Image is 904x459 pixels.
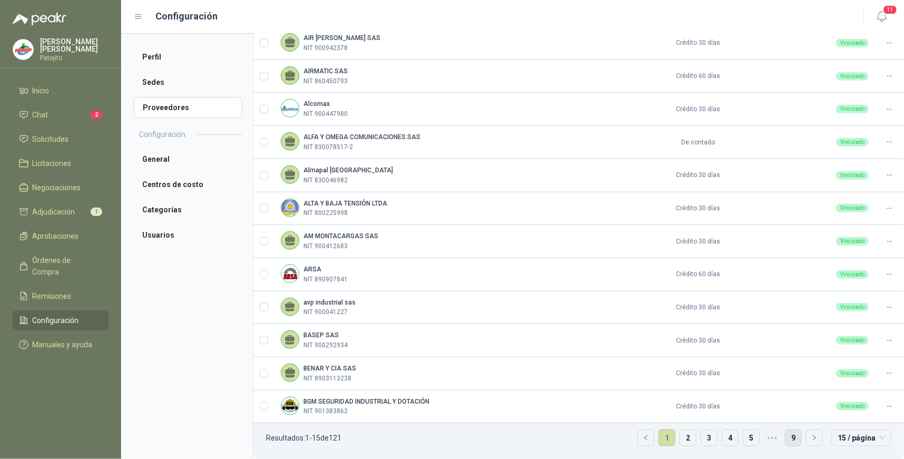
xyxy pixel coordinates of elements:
td: Crédito 30 días [617,27,779,60]
p: NIT 901383862 [303,406,348,416]
a: 2 [680,430,696,446]
img: Company Logo [281,100,299,117]
button: 11 [872,7,891,26]
p: [PERSON_NAME] [PERSON_NAME] [40,38,109,53]
div: Vinculado [836,105,869,113]
p: NIT 8903113238 [303,374,351,384]
p: NIT 830078517-2 [303,142,353,152]
li: 4 [722,429,739,446]
p: Resultados: 1 - 15 de 121 [266,434,341,442]
div: Vinculado [836,72,869,81]
a: 1 [659,430,675,446]
td: De contado [617,126,779,159]
span: Inicio [33,85,50,96]
a: Centros de costo [134,174,242,195]
p: NIT 830046982 [303,175,348,185]
td: Crédito 30 días [617,192,779,226]
b: ALTA Y BAJA TENSIÓN LTDA [303,200,387,207]
span: Solicitudes [33,133,69,145]
span: left [643,435,649,441]
a: 5 [743,430,759,446]
div: Vinculado [836,369,869,378]
p: NIT 860450793 [303,76,348,86]
img: Company Logo [281,265,299,282]
b: BASEP SAS [303,331,339,339]
h1: Configuración [156,9,218,24]
a: Usuarios [134,224,242,246]
b: BGM SEGURIDAD INDUSTRIAL Y DOTACIÓN [303,398,429,405]
p: NIT 800225998 [303,208,348,218]
li: Página anterior [637,429,654,446]
a: 3 [701,430,717,446]
img: Company Logo [281,199,299,217]
li: 2 [680,429,696,446]
span: Adjudicación [33,206,75,218]
td: Crédito 30 días [617,225,779,258]
h2: Configuración [139,129,185,140]
li: 9 [785,429,802,446]
div: Vinculado [836,138,869,147]
div: Vinculado [836,336,869,345]
div: Vinculado [836,270,869,279]
div: Vinculado [836,171,869,180]
td: Crédito 60 días [617,60,779,93]
a: Configuración [13,310,109,330]
div: tamaño de página [831,429,891,446]
button: left [638,430,654,446]
b: Almapal [GEOGRAPHIC_DATA] [303,167,393,174]
span: Aprobaciones [33,230,79,242]
a: 9 [785,430,801,446]
li: Proveedores [134,97,242,118]
span: 15 / página [838,430,885,446]
div: Vinculado [836,303,869,311]
span: ••• [764,429,781,446]
div: Vinculado [836,402,869,411]
span: right [811,435,818,441]
li: Página siguiente [806,429,823,446]
a: Negociaciones [13,178,109,198]
a: Remisiones [13,286,109,306]
a: Aprobaciones [13,226,109,246]
a: General [134,149,242,170]
img: Company Logo [281,397,299,415]
p: NIT 900447980 [303,109,348,119]
b: AIRMATIC SAS [303,67,348,75]
a: 4 [722,430,738,446]
b: ALFA Y OMEGA COMUNICACIONES SAS [303,133,420,141]
div: Vinculado [836,204,869,212]
b: avp industrial sas [303,299,356,306]
a: Órdenes de Compra [13,250,109,282]
span: 2 [91,111,102,119]
img: Logo peakr [13,13,66,25]
td: Crédito 30 días [617,357,779,390]
a: Categorías [134,199,242,220]
a: Perfil [134,46,242,67]
b: AIR [PERSON_NAME] SAS [303,34,380,42]
a: Chat2 [13,105,109,125]
span: 11 [883,5,898,15]
button: right [807,430,822,446]
span: Configuración [33,315,79,326]
p: NIT 900942378 [303,43,348,53]
td: Crédito 30 días [617,93,779,126]
a: Manuales y ayuda [13,335,109,355]
li: 5 [743,429,760,446]
span: Chat [33,109,48,121]
span: 1 [91,208,102,216]
a: Licitaciones [13,153,109,173]
b: ARSA [303,266,321,273]
b: Alcomax [303,100,330,108]
td: Crédito 30 días [617,390,779,424]
a: Solicitudes [13,129,109,149]
span: Manuales y ayuda [33,339,93,350]
div: Vinculado [836,237,869,246]
td: Crédito 30 días [617,324,779,357]
a: Adjudicación1 [13,202,109,222]
li: 5 páginas siguientes [764,429,781,446]
a: Sedes [134,72,242,93]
